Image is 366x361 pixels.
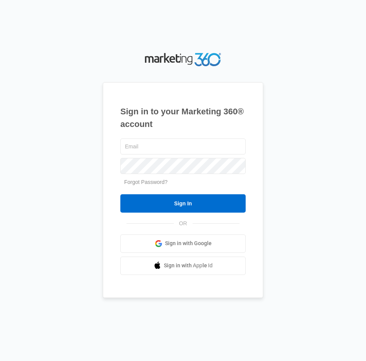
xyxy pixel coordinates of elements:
[120,234,246,253] a: Sign in with Google
[120,105,246,130] h1: Sign in to your Marketing 360® account
[120,257,246,275] a: Sign in with Apple Id
[165,239,212,247] span: Sign in with Google
[120,194,246,213] input: Sign In
[120,138,246,154] input: Email
[124,179,168,185] a: Forgot Password?
[164,262,213,270] span: Sign in with Apple Id
[174,220,193,228] span: OR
